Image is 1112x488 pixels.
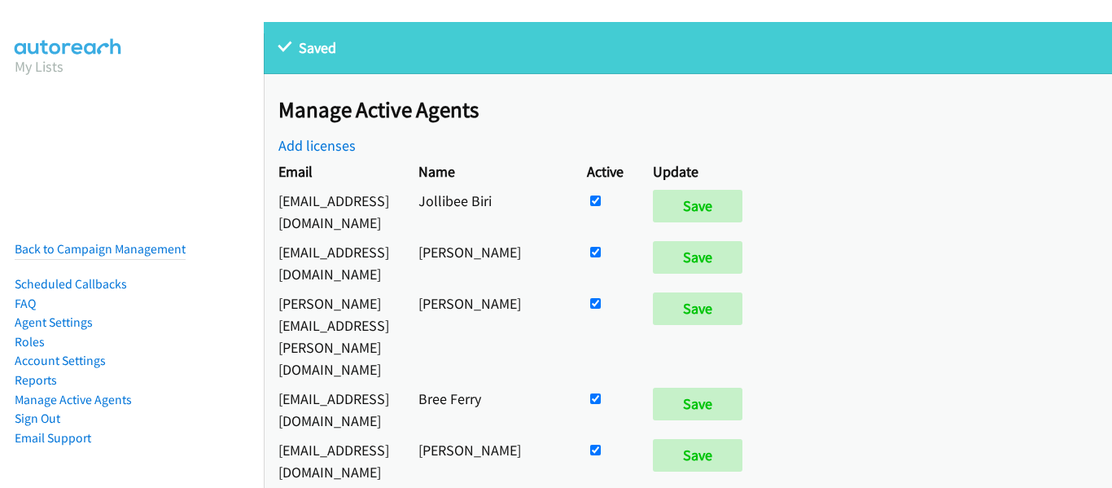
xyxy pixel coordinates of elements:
[15,296,36,311] a: FAQ
[278,136,356,155] a: Add licenses
[404,384,572,435] td: Bree Ferry
[15,276,127,292] a: Scheduled Callbacks
[264,156,404,186] th: Email
[15,241,186,257] a: Back to Campaign Management
[15,57,63,76] a: My Lists
[15,430,91,446] a: Email Support
[572,156,638,186] th: Active
[15,314,93,330] a: Agent Settings
[15,372,57,388] a: Reports
[15,353,106,368] a: Account Settings
[264,384,404,435] td: [EMAIL_ADDRESS][DOMAIN_NAME]
[653,439,742,472] input: Save
[15,334,45,350] a: Roles
[264,186,404,237] td: [EMAIL_ADDRESS][DOMAIN_NAME]
[404,237,572,288] td: [PERSON_NAME]
[264,288,404,384] td: [PERSON_NAME][EMAIL_ADDRESS][PERSON_NAME][DOMAIN_NAME]
[404,186,572,237] td: Jollibee Biri
[638,156,764,186] th: Update
[653,241,742,274] input: Save
[278,96,1112,124] h2: Manage Active Agents
[264,237,404,288] td: [EMAIL_ADDRESS][DOMAIN_NAME]
[653,292,742,325] input: Save
[404,288,572,384] td: [PERSON_NAME]
[15,392,132,407] a: Manage Active Agents
[15,411,60,426] a: Sign Out
[653,388,742,420] input: Save
[653,190,742,222] input: Save
[404,435,572,486] td: [PERSON_NAME]
[404,156,572,186] th: Name
[264,435,404,486] td: [EMAIL_ADDRESS][DOMAIN_NAME]
[278,37,1097,59] p: Saved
